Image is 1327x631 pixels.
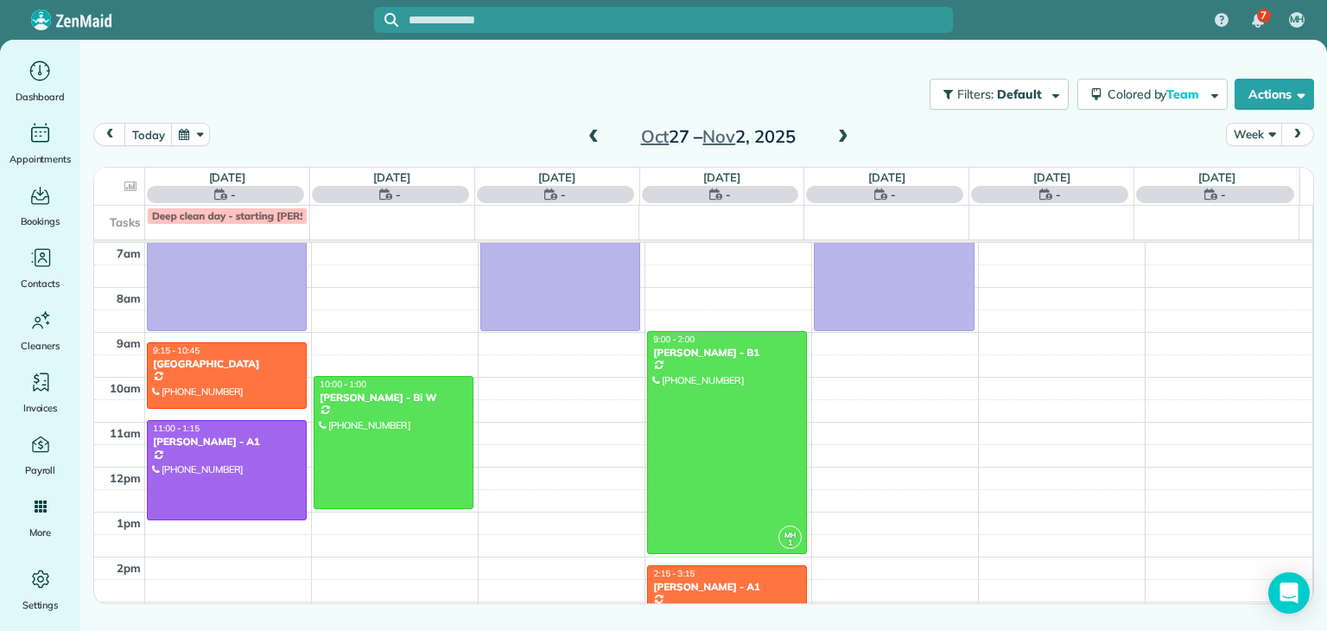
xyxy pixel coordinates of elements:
span: More [29,524,51,541]
a: Appointments [7,119,73,168]
span: 7am [117,246,141,260]
div: [PERSON_NAME] - A1 [652,581,802,593]
span: Dashboard [16,88,65,105]
span: - [726,186,731,203]
button: Actions [1235,79,1314,110]
button: Filters: Default [930,79,1069,110]
div: 7 unread notifications [1240,2,1276,40]
span: Appointments [10,150,72,168]
span: Cleaners [21,337,60,354]
a: [DATE] [868,170,905,184]
span: 11am [110,426,141,440]
button: prev [93,123,126,146]
span: Team [1166,86,1202,102]
span: Filters: [957,86,994,102]
span: 11:00 - 1:15 [153,423,200,434]
span: - [231,186,236,203]
a: [DATE] [1198,170,1235,184]
a: Payroll [7,430,73,479]
span: 10am [110,381,141,395]
span: - [396,186,401,203]
span: Nov [702,125,735,147]
span: - [1221,186,1226,203]
span: 9:00 - 2:00 [653,334,695,345]
svg: Focus search [384,13,398,27]
span: Contacts [21,275,60,292]
a: [DATE] [703,170,740,184]
button: next [1281,123,1314,146]
span: Invoices [23,399,58,417]
button: Colored byTeam [1077,79,1228,110]
span: 9am [117,336,141,350]
div: [PERSON_NAME] - A1 [152,436,302,448]
small: 1 [779,535,801,551]
div: Open Intercom Messenger [1268,572,1310,614]
span: 2:15 - 3:15 [653,568,695,579]
span: Settings [22,596,59,614]
h2: 27 – 2, 2025 [610,127,826,146]
span: Deep clean day - starting [PERSON_NAME][GEOGRAPHIC_DATA] [152,209,467,222]
a: [DATE] [1033,170,1070,184]
div: [GEOGRAPHIC_DATA] [152,358,302,370]
a: [DATE] [209,170,246,184]
a: [DATE] [538,170,575,184]
span: Colored by [1108,86,1205,102]
span: Default [997,86,1043,102]
span: - [1056,186,1061,203]
a: Filters: Default [921,79,1069,110]
span: MH [784,530,797,539]
span: 8am [117,291,141,305]
a: [DATE] [373,170,410,184]
span: 12pm [110,471,141,485]
span: 2pm [117,561,141,575]
span: 1pm [117,516,141,530]
a: Dashboard [7,57,73,105]
a: Invoices [7,368,73,417]
a: Bookings [7,182,73,230]
span: - [891,186,896,203]
button: today [124,123,172,146]
a: Cleaners [7,306,73,354]
div: [PERSON_NAME] - Bi W [319,392,468,404]
span: 7 [1260,9,1267,22]
div: [PERSON_NAME] - B1 [652,347,802,359]
span: 9:15 - 10:45 [153,345,200,356]
span: - [561,186,566,203]
span: MH [1290,13,1305,27]
button: Focus search [374,13,398,27]
span: 10:00 - 1:00 [320,379,366,390]
a: Contacts [7,244,73,292]
span: Bookings [21,213,60,230]
button: Week [1226,123,1282,146]
span: Oct [641,125,670,147]
span: Payroll [25,462,56,479]
a: Settings [7,565,73,614]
